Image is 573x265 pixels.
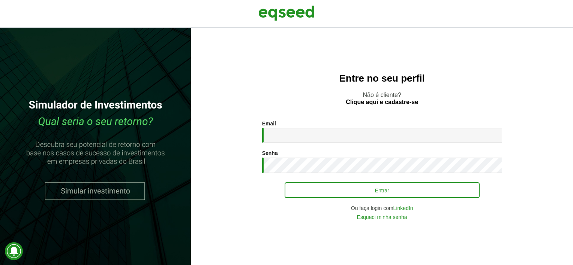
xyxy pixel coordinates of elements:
[357,214,407,220] a: Esqueci minha senha
[258,4,315,22] img: EqSeed Logo
[262,121,276,126] label: Email
[206,73,558,84] h2: Entre no seu perfil
[262,150,278,156] label: Senha
[262,205,502,211] div: Ou faça login com
[393,205,413,211] a: LinkedIn
[285,182,480,198] button: Entrar
[346,99,418,105] a: Clique aqui e cadastre-se
[206,91,558,106] p: Não é cliente?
